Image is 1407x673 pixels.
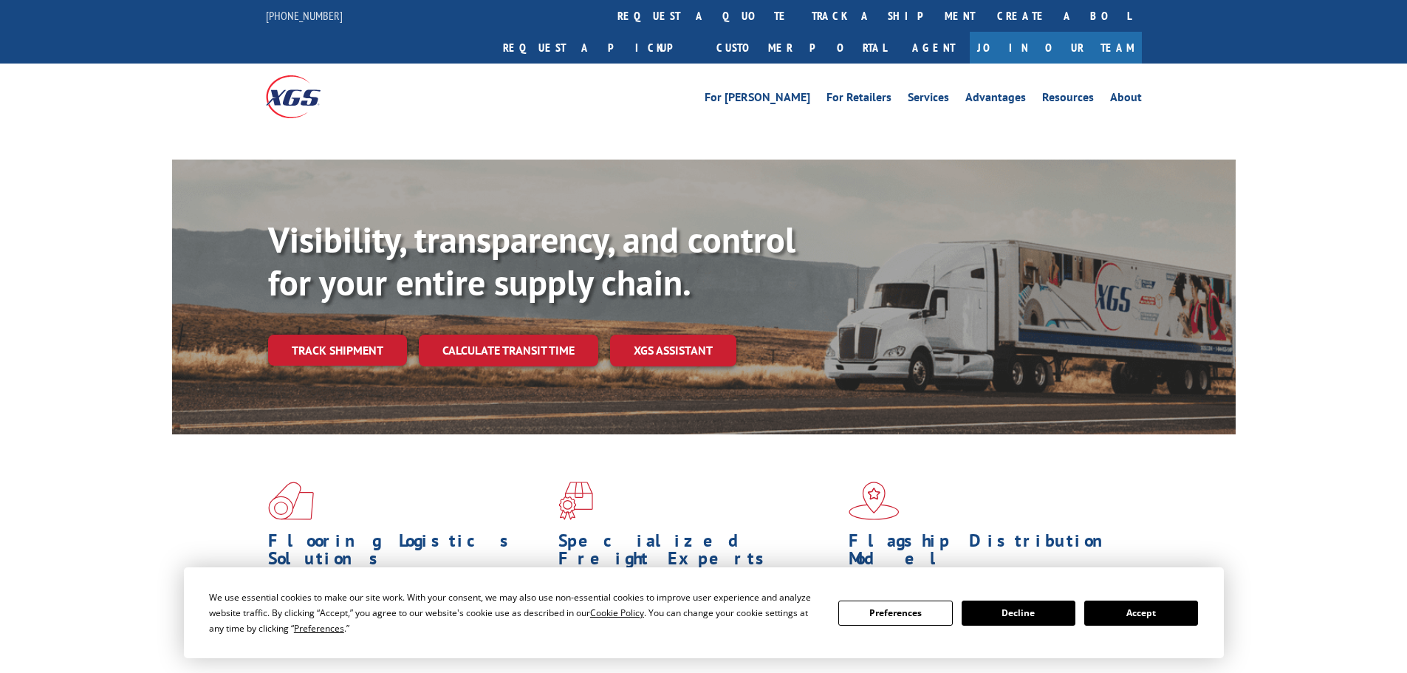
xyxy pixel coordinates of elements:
[184,567,1224,658] div: Cookie Consent Prompt
[897,32,970,64] a: Agent
[849,532,1128,575] h1: Flagship Distribution Model
[1110,92,1142,108] a: About
[419,335,598,366] a: Calculate transit time
[268,532,547,575] h1: Flooring Logistics Solutions
[838,601,952,626] button: Preferences
[610,335,736,366] a: XGS ASSISTANT
[558,532,838,575] h1: Specialized Freight Experts
[209,590,821,636] div: We use essential cookies to make our site work. With your consent, we may also use non-essential ...
[826,92,891,108] a: For Retailers
[492,32,705,64] a: Request a pickup
[908,92,949,108] a: Services
[268,482,314,520] img: xgs-icon-total-supply-chain-intelligence-red
[965,92,1026,108] a: Advantages
[266,8,343,23] a: [PHONE_NUMBER]
[1042,92,1094,108] a: Resources
[970,32,1142,64] a: Join Our Team
[849,482,900,520] img: xgs-icon-flagship-distribution-model-red
[705,92,810,108] a: For [PERSON_NAME]
[962,601,1075,626] button: Decline
[294,622,344,635] span: Preferences
[1084,601,1198,626] button: Accept
[268,216,795,305] b: Visibility, transparency, and control for your entire supply chain.
[558,482,593,520] img: xgs-icon-focused-on-flooring-red
[268,335,407,366] a: Track shipment
[705,32,897,64] a: Customer Portal
[590,607,644,619] span: Cookie Policy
